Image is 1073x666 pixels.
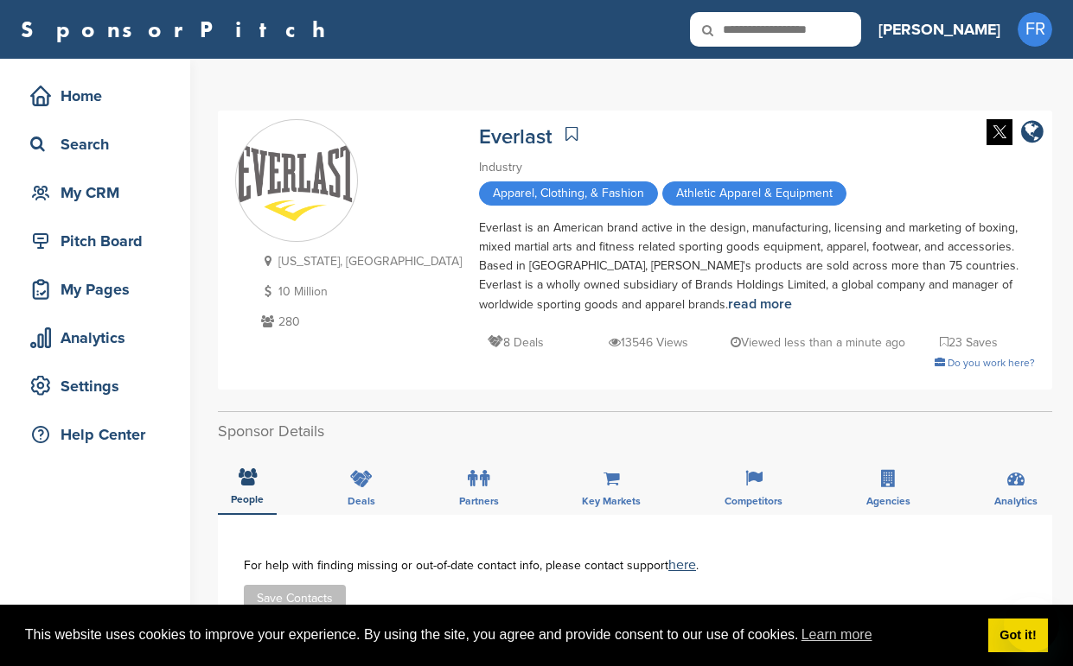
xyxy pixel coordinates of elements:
span: People [231,494,264,504]
div: Analytics [26,322,173,353]
div: Pitch Board [26,225,173,257]
span: Athletic Apparel & Equipment [662,181,846,206]
p: [US_STATE], [GEOGRAPHIC_DATA] [257,251,462,272]
a: Settings [17,366,173,406]
a: here [668,556,696,574]
a: Search [17,124,173,164]
p: Viewed less than a minute ago [731,332,905,353]
p: 280 [257,311,462,333]
span: Apparel, Clothing, & Fashion [479,181,658,206]
div: Help Center [26,419,173,450]
span: Agencies [866,496,910,506]
div: My Pages [26,274,173,305]
a: Everlast [479,124,552,149]
h2: Sponsor Details [218,420,1052,443]
a: company link [1021,119,1044,148]
span: This website uses cookies to improve your experience. By using the site, you agree and provide co... [25,622,974,648]
span: Key Markets [582,496,641,506]
div: My CRM [26,177,173,208]
a: SponsorPitch [21,18,336,41]
a: Analytics [17,318,173,358]
div: Home [26,80,173,111]
a: read more [728,295,792,313]
iframe: Button to launch messaging window [1004,597,1059,652]
div: Settings [26,371,173,402]
span: Do you work here? [948,357,1035,369]
span: Analytics [994,496,1038,506]
div: For help with finding missing or out-of-date contact info, please contact support . [244,558,1026,572]
img: Twitter white [987,119,1012,145]
a: Do you work here? [935,357,1035,369]
span: Partners [459,496,499,506]
h3: [PERSON_NAME] [878,17,1000,41]
a: Help Center [17,415,173,454]
p: 8 Deals [488,332,544,353]
a: dismiss cookie message [988,618,1048,653]
p: 13546 Views [609,332,688,353]
a: My Pages [17,270,173,309]
div: Everlast is an American brand active in the design, manufacturing, licensing and marketing of box... [479,219,1035,314]
span: Deals [348,496,375,506]
a: Home [17,76,173,116]
img: Sponsorpitch & Everlast [236,142,357,221]
a: learn more about cookies [799,622,875,648]
div: Search [26,129,173,160]
button: Save Contacts [244,585,346,612]
a: [PERSON_NAME] [878,10,1000,48]
div: Industry [479,158,1035,177]
span: Competitors [725,496,782,506]
span: FR [1018,12,1052,47]
a: My CRM [17,173,173,212]
p: 23 Saves [940,332,998,353]
p: 10 Million [257,281,462,302]
a: Pitch Board [17,221,173,261]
